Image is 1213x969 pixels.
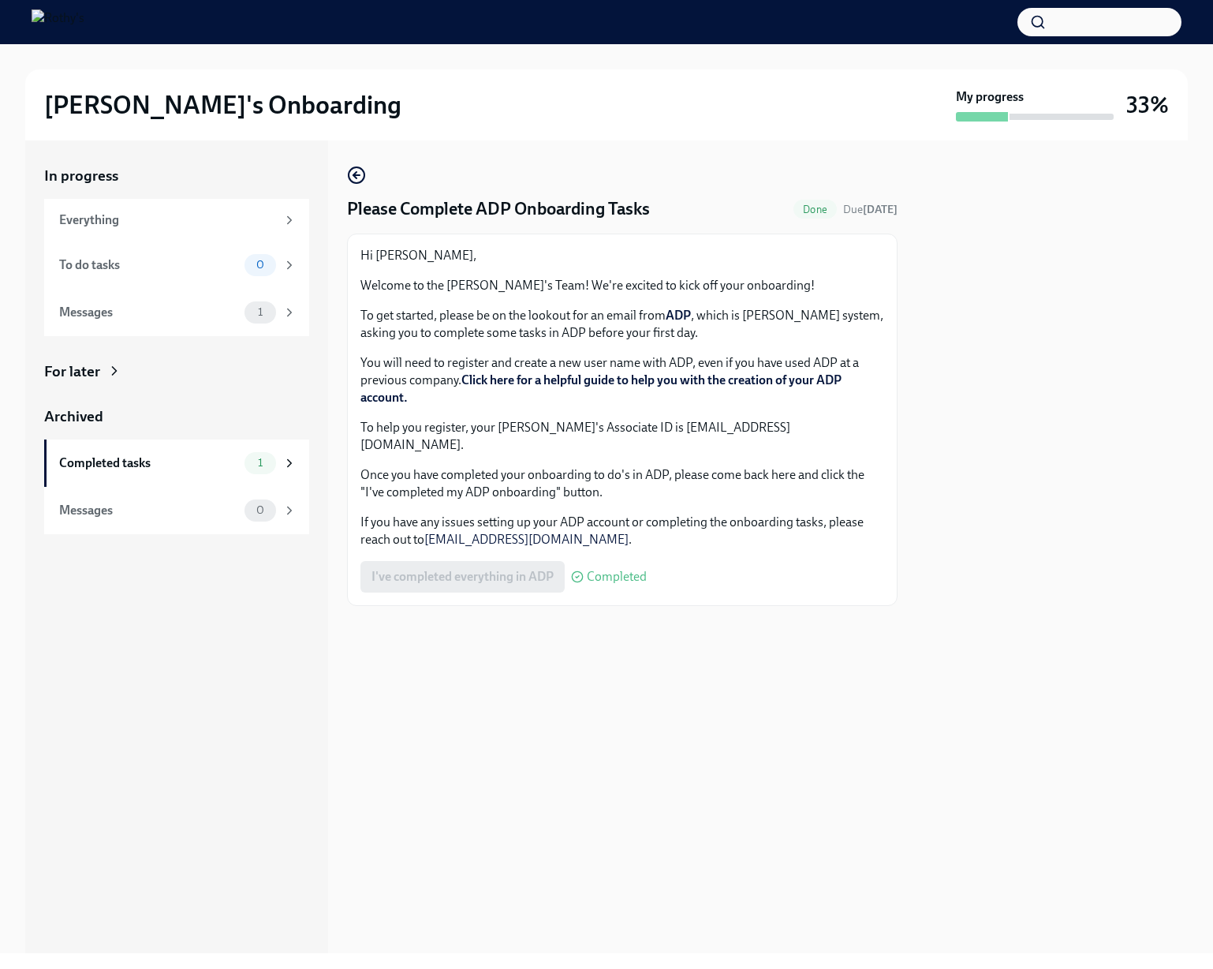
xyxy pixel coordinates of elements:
div: For later [44,361,100,382]
a: ADP [666,308,691,323]
p: You will need to register and create a new user name with ADP, even if you have used ADP at a pre... [360,354,884,406]
span: Due [843,203,898,216]
div: Completed tasks [59,455,238,472]
p: To get started, please be on the lookout for an email from , which is [PERSON_NAME] system, askin... [360,307,884,342]
a: Click here for a helpful guide to help you with the creation of your ADP account. [360,372,842,405]
p: Once you have completed your onboarding to do's in ADP, please come back here and click the "I've... [360,466,884,501]
div: Everything [59,211,276,229]
span: 0 [247,504,274,516]
span: 1 [248,457,272,469]
h3: 33% [1126,91,1169,119]
a: Completed tasks1 [44,440,309,487]
p: Hi [PERSON_NAME], [360,247,884,264]
h2: [PERSON_NAME]'s Onboarding [44,89,401,121]
strong: [DATE] [863,203,898,216]
a: For later [44,361,309,382]
strong: My progress [956,88,1024,106]
span: 0 [247,259,274,271]
a: To do tasks0 [44,241,309,289]
h4: Please Complete ADP Onboarding Tasks [347,197,650,221]
img: Rothy's [32,9,84,35]
div: Messages [59,502,238,519]
span: Completed [587,571,647,583]
span: 1 [248,306,272,318]
p: To help you register, your [PERSON_NAME]'s Associate ID is [EMAIL_ADDRESS][DOMAIN_NAME]. [360,419,884,454]
a: [EMAIL_ADDRESS][DOMAIN_NAME] [424,532,629,547]
a: Messages1 [44,289,309,336]
p: Welcome to the [PERSON_NAME]'s Team! We're excited to kick off your onboarding! [360,277,884,294]
span: Done [793,204,837,215]
a: In progress [44,166,309,186]
span: August 28th, 2025 09:00 [843,202,898,217]
a: Archived [44,406,309,427]
a: Everything [44,199,309,241]
div: Messages [59,304,238,321]
div: To do tasks [59,256,238,274]
p: If you have any issues setting up your ADP account or completing the onboarding tasks, please rea... [360,514,884,548]
a: Messages0 [44,487,309,534]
